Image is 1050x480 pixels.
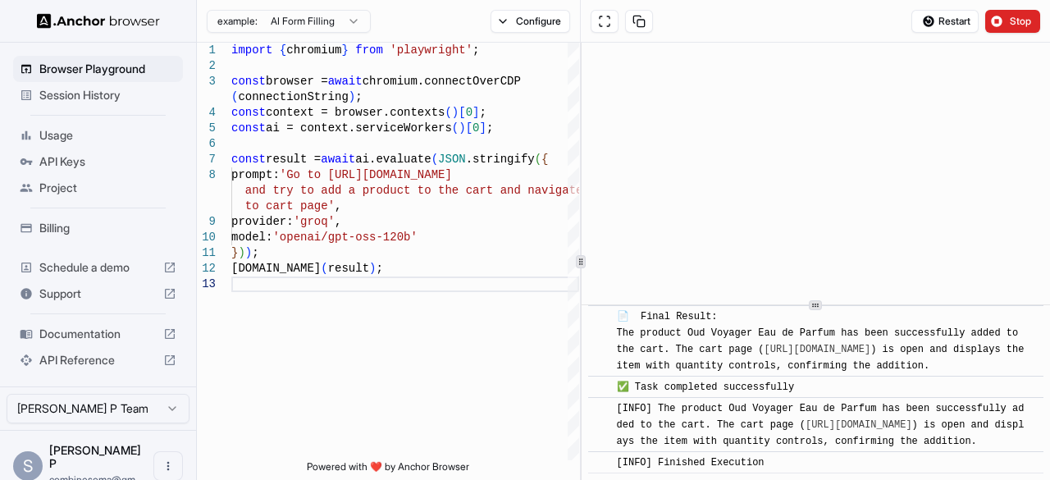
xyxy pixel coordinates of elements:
[596,309,605,325] span: ​
[280,168,452,181] span: 'Go to [URL][DOMAIN_NAME]
[307,460,469,480] span: Powered with ❤️ by Anchor Browser
[466,121,472,135] span: [
[245,246,252,259] span: )
[617,311,1030,372] span: 📄 Final Result: The product Oud Voyager Eau de Parfum has been successfully added to the cart. Th...
[349,90,355,103] span: )
[231,75,266,88] span: const
[238,90,348,103] span: connectionString
[13,254,183,281] div: Schedule a demo
[445,106,451,119] span: (
[459,106,465,119] span: [
[231,168,280,181] span: prompt:
[938,15,970,28] span: Restart
[39,352,157,368] span: API Reference
[985,10,1040,33] button: Stop
[376,262,382,275] span: ;
[472,121,479,135] span: 0
[1010,15,1033,28] span: Stop
[617,457,765,469] span: [INFO] Finished Execution
[231,43,272,57] span: import
[479,121,486,135] span: ]
[197,105,216,121] div: 4
[197,136,216,152] div: 6
[39,61,176,77] span: Browser Playground
[541,153,548,166] span: {
[13,149,183,175] div: API Keys
[39,127,176,144] span: Usage
[452,121,459,135] span: (
[390,43,472,57] span: 'playwright'
[13,56,183,82] div: Browser Playground
[231,153,266,166] span: const
[231,215,294,228] span: provider:
[266,75,328,88] span: browser =
[466,153,535,166] span: .stringify
[335,215,341,228] span: ,
[341,43,348,57] span: }
[39,259,157,276] span: Schedule a demo
[39,220,176,236] span: Billing
[197,152,216,167] div: 7
[459,121,465,135] span: )
[591,10,619,33] button: Open in full screen
[328,262,369,275] span: result
[39,87,176,103] span: Session History
[197,277,216,292] div: 13
[472,43,479,57] span: ;
[272,231,417,244] span: 'openai/gpt-oss-120b'
[911,10,979,33] button: Restart
[13,122,183,149] div: Usage
[13,321,183,347] div: Documentation
[13,215,183,241] div: Billing
[369,262,376,275] span: )
[39,153,176,170] span: API Keys
[231,90,238,103] span: (
[286,43,341,57] span: chromium
[355,43,383,57] span: from
[617,382,795,393] span: ✅ Task completed successfully
[13,281,183,307] div: Support
[13,175,183,201] div: Project
[231,231,272,244] span: model:
[197,230,216,245] div: 10
[49,443,141,470] span: Somasundaram P
[217,15,258,28] span: example:
[321,262,327,275] span: (
[625,10,653,33] button: Copy session ID
[328,75,363,88] span: await
[466,106,472,119] span: 0
[321,153,355,166] span: await
[266,121,452,135] span: ai = context.serviceWorkers
[238,246,244,259] span: )
[231,246,238,259] span: }
[252,246,258,259] span: ;
[39,326,157,342] span: Documentation
[438,153,466,166] span: JSON
[231,262,321,275] span: [DOMAIN_NAME]
[266,106,445,119] span: context = browser.contexts
[280,43,286,57] span: {
[13,347,183,373] div: API Reference
[479,106,486,119] span: ;
[197,43,216,58] div: 1
[197,167,216,183] div: 8
[231,121,266,135] span: const
[596,379,605,395] span: ​
[806,419,912,431] a: [URL][DOMAIN_NAME]
[355,153,431,166] span: ai.evaluate
[39,286,157,302] span: Support
[335,199,341,213] span: ,
[197,245,216,261] div: 11
[13,82,183,108] div: Session History
[231,106,266,119] span: const
[197,261,216,277] div: 12
[535,153,541,166] span: (
[266,153,321,166] span: result =
[37,13,160,29] img: Anchor Logo
[245,199,335,213] span: to cart page'
[617,403,1025,447] span: [INFO] The product Oud Voyager Eau de Parfum has been successfully added to the cart. The cart pa...
[39,180,176,196] span: Project
[486,121,493,135] span: ;
[197,121,216,136] div: 5
[431,153,438,166] span: (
